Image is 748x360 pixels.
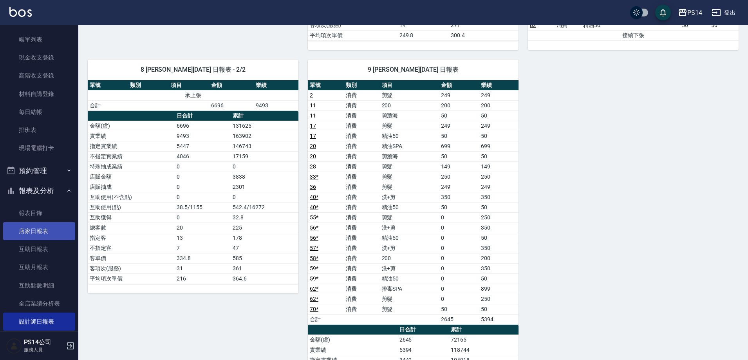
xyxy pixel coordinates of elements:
[175,192,231,202] td: 0
[175,223,231,233] td: 20
[439,161,479,172] td: 149
[175,273,231,284] td: 216
[175,121,231,131] td: 6696
[3,222,75,240] a: 店家日報表
[310,102,316,109] a: 11
[380,212,439,223] td: 剪髮
[175,263,231,273] td: 31
[397,335,449,345] td: 2645
[231,253,298,263] td: 585
[231,212,298,223] td: 32.8
[397,20,449,30] td: 14
[310,143,316,149] a: 20
[380,131,439,141] td: 精油50
[231,151,298,161] td: 17159
[439,90,479,100] td: 249
[88,202,175,212] td: 互助使用(點)
[3,258,75,276] a: 互助月報表
[439,304,479,314] td: 50
[479,141,519,151] td: 699
[3,139,75,157] a: 現場電腦打卡
[380,141,439,151] td: 精油SPA
[175,141,231,151] td: 5447
[3,295,75,313] a: 全店業績分析表
[3,204,75,222] a: 報表目錄
[344,223,380,233] td: 消費
[479,172,519,182] td: 250
[88,212,175,223] td: 互助獲得
[479,273,519,284] td: 50
[439,192,479,202] td: 350
[231,131,298,141] td: 163902
[88,233,175,243] td: 指定客
[88,121,175,131] td: 金額(虛)
[439,80,479,90] th: 金額
[344,202,380,212] td: 消費
[88,131,175,141] td: 實業績
[439,141,479,151] td: 699
[380,253,439,263] td: 200
[344,284,380,294] td: 消費
[254,100,298,110] td: 9493
[479,263,519,273] td: 350
[380,304,439,314] td: 剪髮
[439,131,479,141] td: 50
[310,92,313,98] a: 2
[344,233,380,243] td: 消費
[175,131,231,141] td: 9493
[175,111,231,121] th: 日合計
[380,110,439,121] td: 剪瀏海
[479,233,519,243] td: 50
[231,243,298,253] td: 47
[479,161,519,172] td: 149
[254,80,298,90] th: 業績
[344,131,380,141] td: 消費
[175,202,231,212] td: 38.5/1155
[380,161,439,172] td: 剪髮
[175,182,231,192] td: 0
[175,161,231,172] td: 0
[479,192,519,202] td: 350
[88,243,175,253] td: 不指定客
[439,151,479,161] td: 50
[344,304,380,314] td: 消費
[380,263,439,273] td: 洗+剪
[344,243,380,253] td: 消費
[175,212,231,223] td: 0
[88,80,128,90] th: 單號
[308,20,397,30] td: 客項次(服務)
[344,212,380,223] td: 消費
[308,80,344,90] th: 單號
[88,90,298,100] td: 承上張
[708,5,739,20] button: 登出
[308,314,344,324] td: 合計
[479,314,519,324] td: 5394
[439,100,479,110] td: 200
[439,212,479,223] td: 0
[439,182,479,192] td: 249
[439,273,479,284] td: 0
[88,253,175,263] td: 客單價
[479,202,519,212] td: 50
[209,100,254,110] td: 6696
[380,90,439,100] td: 剪髮
[344,294,380,304] td: 消費
[344,161,380,172] td: 消費
[449,325,519,335] th: 累計
[344,151,380,161] td: 消費
[3,85,75,103] a: 材料自購登錄
[439,263,479,273] td: 0
[231,182,298,192] td: 2301
[439,253,479,263] td: 0
[397,30,449,40] td: 249.8
[479,131,519,141] td: 50
[581,20,680,30] td: 精油50
[439,223,479,233] td: 0
[308,30,397,40] td: 平均項次單價
[479,212,519,223] td: 250
[231,111,298,121] th: 累計
[479,294,519,304] td: 250
[380,192,439,202] td: 洗+剪
[88,111,298,284] table: a dense table
[175,253,231,263] td: 334.8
